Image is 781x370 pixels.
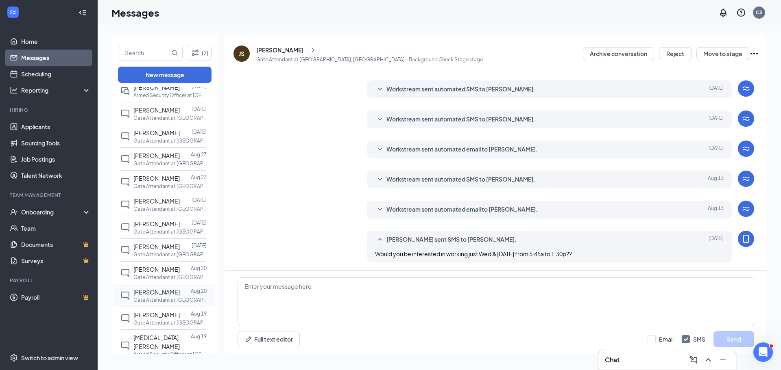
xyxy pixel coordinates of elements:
a: Talent Network [21,167,91,184]
div: Payroll [10,277,89,284]
div: [PERSON_NAME] [256,46,303,54]
svg: ComposeMessage [689,355,698,365]
div: CS [756,9,763,16]
svg: Analysis [10,86,18,94]
button: Archive conversation [583,47,654,60]
p: Aug 20 [191,288,207,294]
a: PayrollCrown [21,289,91,305]
p: Aug 23 [191,174,207,181]
p: [DATE] [192,197,207,203]
svg: Collapse [79,9,87,17]
svg: ChatInactive [120,223,130,232]
input: Search [118,45,170,61]
p: Armed Security Officer at [GEOGRAPHIC_DATA], [GEOGRAPHIC_DATA] [133,351,207,358]
svg: ChatInactive [120,109,130,119]
svg: Ellipses [749,49,759,58]
p: Gate Attendant at [GEOGRAPHIC_DATA], [GEOGRAPHIC_DATA] [133,228,207,235]
p: Gate Attendant at [GEOGRAPHIC_DATA], [GEOGRAPHIC_DATA] [133,206,207,212]
svg: SmallChevronDown [375,115,385,124]
span: [MEDICAL_DATA][PERSON_NAME] [133,334,180,350]
div: Hiring [10,106,89,113]
svg: ChatInactive [120,177,130,187]
span: Workstream sent automated SMS to [PERSON_NAME]. [386,84,535,94]
p: Aug 23 [191,151,207,158]
a: Applicants [21,119,91,135]
p: [DATE] [192,242,207,249]
span: Workstream sent automated email to [PERSON_NAME]. [386,145,538,154]
span: [PERSON_NAME] [133,197,180,205]
svg: ChatInactive [120,268,130,278]
svg: WorkstreamLogo [741,204,751,214]
span: Aug 13 [708,205,724,214]
svg: ChatInactive [120,314,130,323]
svg: WorkstreamLogo [741,84,751,93]
a: Sourcing Tools [21,135,91,151]
span: [PERSON_NAME] [133,152,180,159]
button: ChevronRight [307,44,319,56]
svg: UserCheck [10,208,18,216]
p: Gate Attendant at [GEOGRAPHIC_DATA], [GEOGRAPHIC_DATA] - Background Check Stage stage [256,56,483,63]
span: [PERSON_NAME] [133,220,180,227]
svg: ChatInactive [120,200,130,210]
button: New message [118,67,212,83]
button: Filter (2) [187,45,212,61]
svg: Settings [10,354,18,362]
span: Workstream sent automated SMS to [PERSON_NAME]. [386,175,535,184]
svg: SmallChevronDown [375,145,385,154]
svg: MagnifyingGlass [171,50,178,56]
button: Reject [659,47,692,60]
p: Gate Attendant at [GEOGRAPHIC_DATA], [GEOGRAPHIC_DATA] [133,183,207,190]
h1: Messages [111,6,159,19]
svg: Pen [244,335,253,343]
p: Aug 20 [191,265,207,272]
svg: ChevronUp [703,355,713,365]
a: Scheduling [21,66,91,82]
span: [PERSON_NAME] [133,266,180,273]
span: [DATE] [709,235,724,245]
svg: ChatInactive [120,132,130,141]
div: Team Management [10,192,89,199]
div: Reporting [21,86,91,94]
p: Gate Attendant at [GEOGRAPHIC_DATA], [GEOGRAPHIC_DATA] [133,137,207,144]
div: Onboarding [21,208,84,216]
p: Gate Attendant at [GEOGRAPHIC_DATA], [GEOGRAPHIC_DATA] [133,274,207,281]
svg: ChatInactive [120,245,130,255]
svg: WorkstreamLogo [741,144,751,154]
span: Would you be interested in working just Wed & [DATE] from 5:45a to 1:30p?? [375,250,572,257]
a: SurveysCrown [21,253,91,269]
a: Home [21,33,91,50]
svg: DoubleChat [120,86,130,96]
span: [PERSON_NAME] [133,288,180,296]
a: Job Postings [21,151,91,167]
svg: ChatInactive [120,341,130,351]
button: Minimize [716,353,729,366]
span: Workstream sent automated email to [PERSON_NAME]. [386,205,538,214]
p: [DATE] [192,106,207,113]
span: [PERSON_NAME] [133,243,180,250]
p: Aug 19 [191,333,207,340]
p: Aug 19 [191,310,207,317]
svg: Notifications [718,8,728,17]
div: JS [239,50,244,58]
p: Armed Security Officer at [GEOGRAPHIC_DATA], [GEOGRAPHIC_DATA] [133,92,207,99]
iframe: Intercom live chat [753,342,773,362]
svg: SmallChevronDown [375,84,385,94]
span: [PERSON_NAME] sent SMS to [PERSON_NAME]. [386,235,517,245]
svg: WorkstreamLogo [9,8,17,16]
span: [PERSON_NAME] [133,129,180,136]
button: ChevronUp [702,353,715,366]
button: Move to stage [696,47,749,60]
svg: WorkstreamLogo [741,114,751,123]
svg: MobileSms [741,234,751,244]
svg: ChatInactive [120,291,130,301]
svg: SmallChevronUp [375,235,385,245]
a: Messages [21,50,91,66]
div: Switch to admin view [21,354,78,362]
svg: QuestionInfo [736,8,746,17]
a: Team [21,220,91,236]
svg: Filter [190,48,200,58]
p: Gate Attendant at [GEOGRAPHIC_DATA], [GEOGRAPHIC_DATA] [133,296,207,303]
p: Gate Attendant at [GEOGRAPHIC_DATA], [GEOGRAPHIC_DATA] [133,115,207,121]
p: [DATE] [192,128,207,135]
span: [DATE] [709,84,724,94]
